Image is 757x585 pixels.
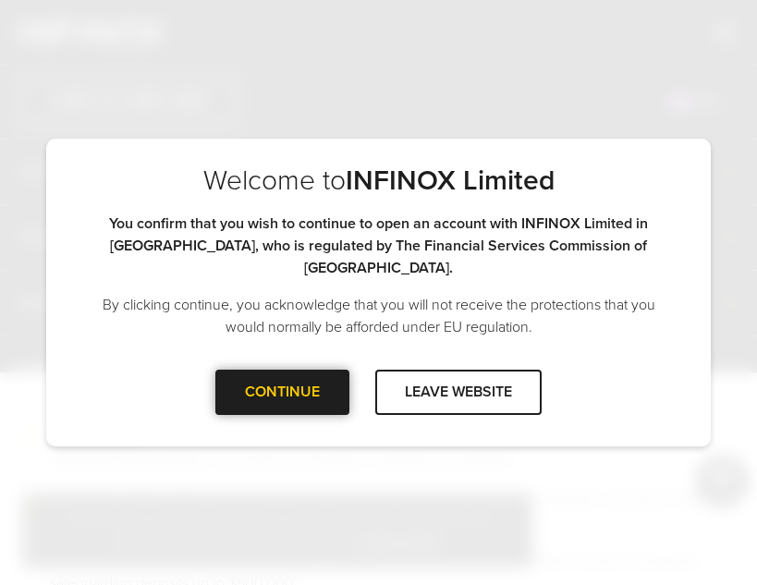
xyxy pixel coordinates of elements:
p: Welcome to [83,165,674,199]
strong: You confirm that you wish to continue to open an account with INFINOX Limited in [GEOGRAPHIC_DATA... [109,214,648,277]
div: LEAVE WEBSITE [375,370,542,415]
p: By clicking continue, you acknowledge that you will not receive the protections that you would no... [83,294,674,338]
strong: INFINOX Limited [346,164,555,198]
div: CONTINUE [215,370,349,415]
